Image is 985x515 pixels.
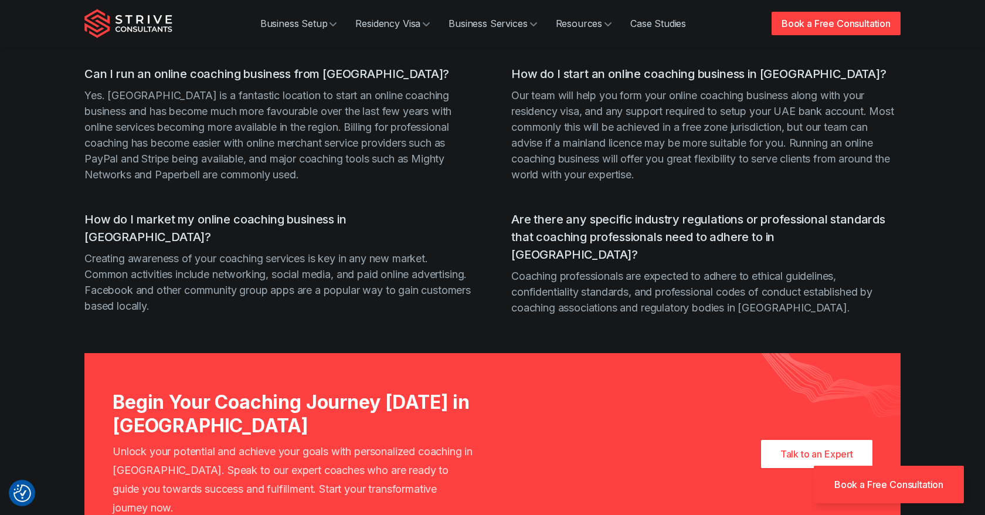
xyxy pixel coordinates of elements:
p: Yes. [GEOGRAPHIC_DATA] is a fantastic location to start an online coaching business and has becom... [84,87,474,182]
button: Consent Preferences [13,484,31,502]
h3: Begin Your Coaching Journey [DATE] in [GEOGRAPHIC_DATA] [113,391,474,438]
a: Business Services [439,12,546,35]
a: Resources [546,12,621,35]
a: Residency Visa [346,12,439,35]
a: Case Studies [621,12,695,35]
p: Our team will help you form your online coaching business along with your residency visa, and any... [511,87,901,182]
p: Creating awareness of your coaching services is key in any new market. Common activities include ... [84,250,474,314]
img: Revisit consent button [13,484,31,502]
a: Book a Free Consultation [814,466,964,503]
h3: Are there any specific industry regulations or professional standards that coaching professionals... [511,211,901,263]
img: Strive Consultants [84,9,172,38]
p: Coaching professionals are expected to adhere to ethical guidelines, confidentiality standards, a... [511,268,901,316]
a: Business Setup [251,12,347,35]
h3: How do I market my online coaching business in [GEOGRAPHIC_DATA]? [84,211,474,246]
h3: How do I start an online coaching business in [GEOGRAPHIC_DATA]? [511,65,901,83]
a: Talk to an Expert [761,440,872,468]
a: Book a Free Consultation [772,12,901,35]
h3: Can I run an online coaching business from [GEOGRAPHIC_DATA]? [84,65,474,83]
